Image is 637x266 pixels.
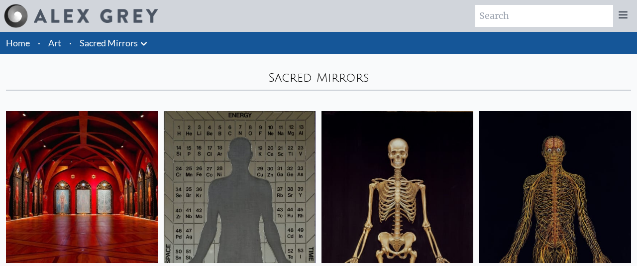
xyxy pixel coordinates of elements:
[48,36,61,50] a: Art
[80,36,138,50] a: Sacred Mirrors
[65,32,76,54] li: ·
[34,32,44,54] li: ·
[475,5,613,27] input: Search
[164,111,316,263] img: Material World
[6,70,631,86] div: Sacred Mirrors
[6,37,30,48] a: Home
